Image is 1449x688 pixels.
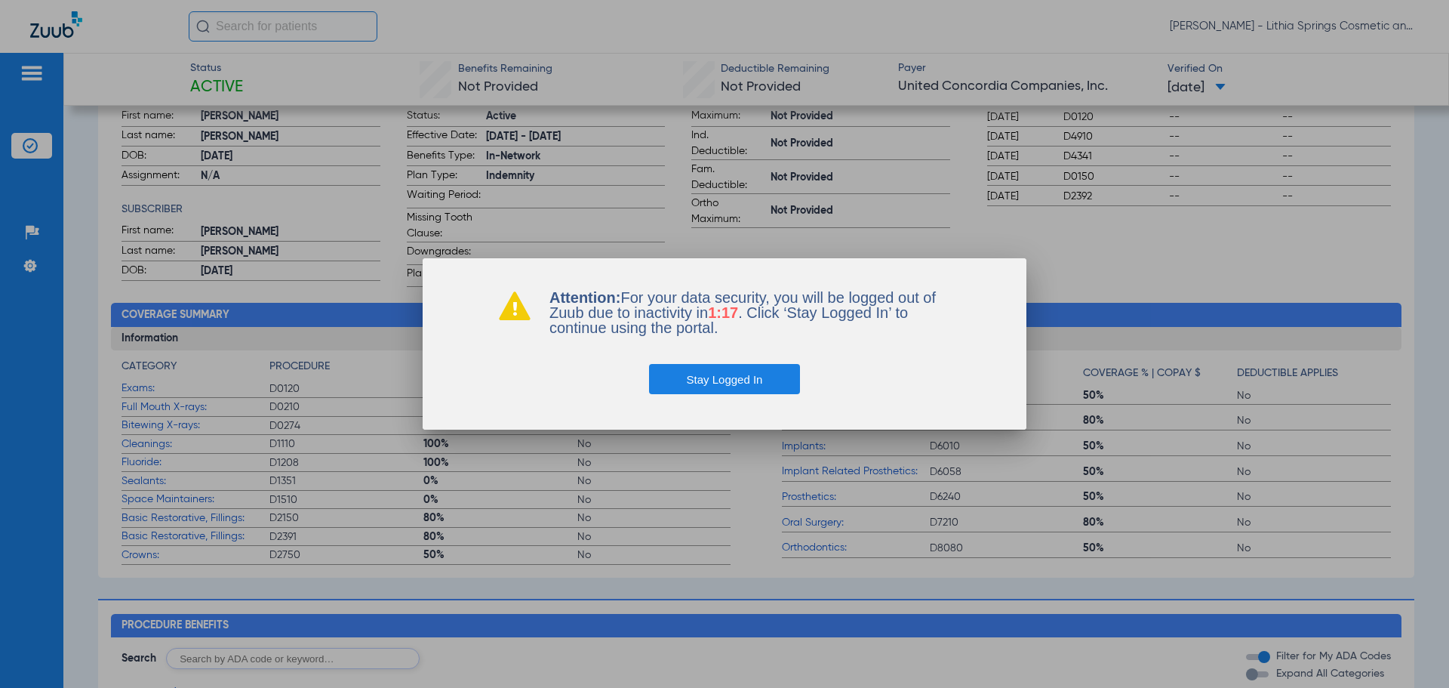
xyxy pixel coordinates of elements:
button: Stay Logged In [649,364,801,394]
p: For your data security, you will be logged out of Zuub due to inactivity in . Click ‘Stay Logged ... [549,290,951,335]
iframe: Chat Widget [1374,615,1449,688]
img: warning [498,290,531,320]
span: 1:17 [708,304,738,321]
b: Attention: [549,289,620,306]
